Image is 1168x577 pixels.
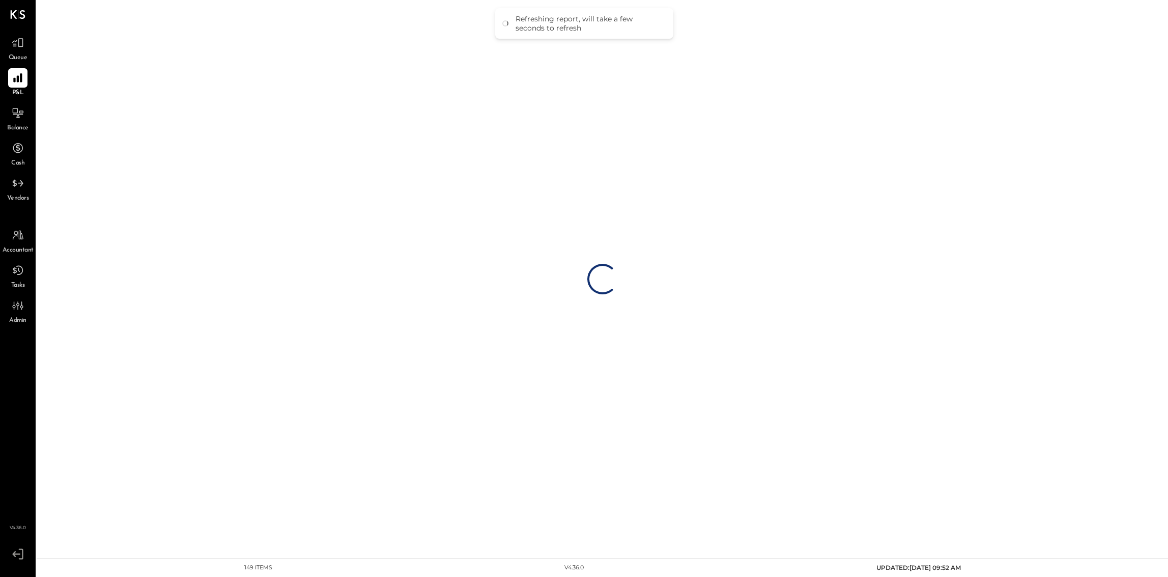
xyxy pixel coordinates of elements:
span: Vendors [7,194,29,203]
a: Vendors [1,174,35,203]
span: Admin [9,316,26,325]
div: v 4.36.0 [564,564,584,572]
span: Balance [7,124,29,133]
a: P&L [1,68,35,98]
span: Tasks [11,281,25,290]
span: UPDATED: [DATE] 09:52 AM [876,564,961,571]
a: Admin [1,296,35,325]
a: Tasks [1,261,35,290]
a: Accountant [1,226,35,255]
div: Refreshing report, will take a few seconds to refresh [516,14,663,33]
span: Accountant [3,246,34,255]
span: Queue [9,53,27,63]
a: Queue [1,33,35,63]
a: Cash [1,139,35,168]
div: 149 items [244,564,272,572]
span: Cash [11,159,24,168]
a: Balance [1,103,35,133]
span: P&L [12,89,24,98]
